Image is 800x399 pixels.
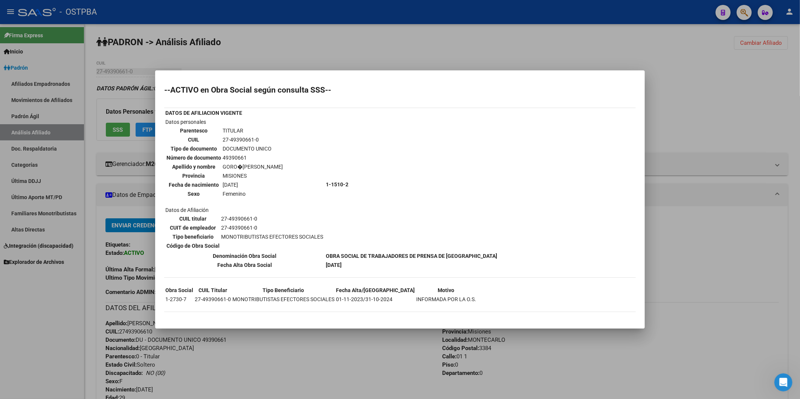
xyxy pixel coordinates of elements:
[164,86,636,94] h2: --ACTIVO en Obra Social según consulta SSS--
[166,215,220,223] th: CUIL titular
[222,145,283,153] td: DOCUMENTO UNICO
[232,295,335,303] td: MONOTRIBUTISTAS EFECTORES SOCIALES
[194,295,231,303] td: 27-49390661-0
[221,215,324,223] td: 27-49390661-0
[336,295,415,303] td: 01-11-2023/31-10-2024
[222,172,283,180] td: MISIONES
[166,224,220,232] th: CUIT de empleador
[222,181,283,189] td: [DATE]
[165,118,325,251] td: Datos personales Datos de Afiliación
[166,233,220,241] th: Tipo beneficiario
[166,154,221,162] th: Número de documento
[222,136,283,144] td: 27-49390661-0
[166,172,221,180] th: Provincia
[165,261,325,269] th: Fecha Alta Obra Social
[166,242,220,250] th: Código de Obra Social
[165,110,242,116] b: DATOS DE AFILIACION VIGENTE
[232,286,335,294] th: Tipo Beneficiario
[336,286,415,294] th: Fecha Alta/[GEOGRAPHIC_DATA]
[416,295,476,303] td: INFORMADA POR LA O.S.
[221,224,324,232] td: 27-49390661-0
[416,286,476,294] th: Motivo
[222,154,283,162] td: 49390661
[221,233,324,241] td: MONOTRIBUTISTAS EFECTORES SOCIALES
[222,126,283,135] td: TITULAR
[326,253,497,259] b: OBRA SOCIAL DE TRABAJADORES DE PRENSA DE [GEOGRAPHIC_DATA]
[165,286,194,294] th: Obra Social
[222,190,283,198] td: Femenino
[774,373,792,391] iframe: Intercom live chat
[222,163,283,171] td: GORO�[PERSON_NAME]
[166,190,221,198] th: Sexo
[166,181,221,189] th: Fecha de nacimiento
[166,126,221,135] th: Parentesco
[166,145,221,153] th: Tipo de documento
[165,252,325,260] th: Denominación Obra Social
[194,286,231,294] th: CUIL Titular
[326,262,342,268] b: [DATE]
[326,181,348,187] b: 1-1510-2
[166,163,221,171] th: Apellido y nombre
[166,136,221,144] th: CUIL
[165,295,194,303] td: 1-2730-7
